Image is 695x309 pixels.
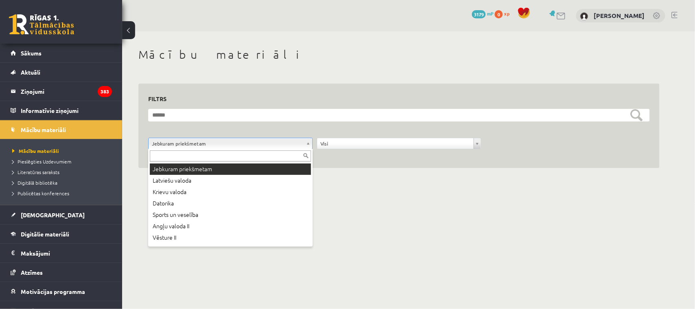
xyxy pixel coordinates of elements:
[150,243,311,255] div: Matemātika II
[150,221,311,232] div: Angļu valoda II
[150,232,311,243] div: Vēsture II
[150,209,311,221] div: Sports un veselība
[150,186,311,198] div: Krievu valoda
[150,163,311,175] div: Jebkuram priekšmetam
[150,175,311,186] div: Latviešu valoda
[150,198,311,209] div: Datorika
